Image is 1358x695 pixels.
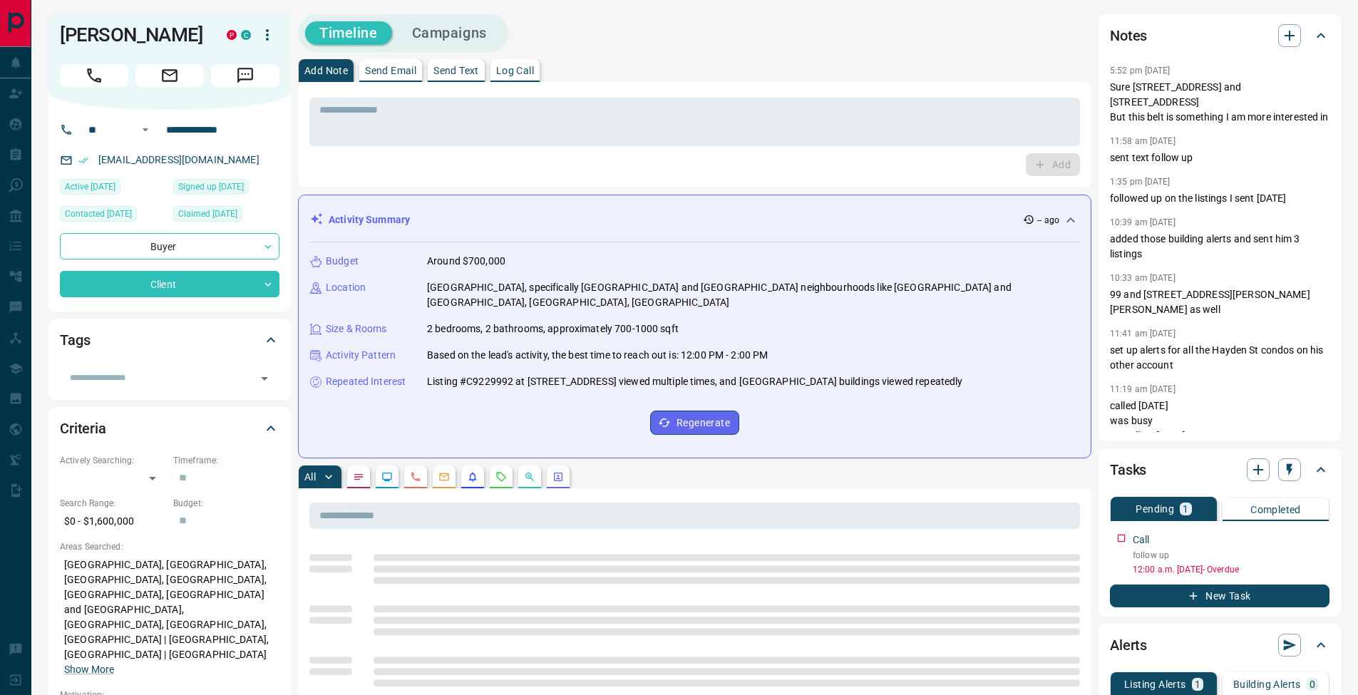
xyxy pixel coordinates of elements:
[1233,679,1301,689] p: Building Alerts
[65,180,115,194] span: Active [DATE]
[227,30,237,40] div: property.ca
[495,471,507,483] svg: Requests
[427,374,962,389] p: Listing #C9229992 at [STREET_ADDRESS] viewed multiple times, and [GEOGRAPHIC_DATA] buildings view...
[1110,585,1329,607] button: New Task
[1110,634,1147,657] h2: Alerts
[433,66,479,76] p: Send Text
[65,207,132,221] span: Contacted [DATE]
[173,454,279,467] p: Timeframe:
[427,254,505,269] p: Around $700,000
[1110,80,1329,125] p: Sure [STREET_ADDRESS] and [STREET_ADDRESS] But this belt is something I am more interested in
[427,280,1079,310] p: [GEOGRAPHIC_DATA], specifically [GEOGRAPHIC_DATA] and [GEOGRAPHIC_DATA] neighbourhoods like [GEOG...
[304,472,316,482] p: All
[1110,217,1176,227] p: 10:39 am [DATE]
[60,510,166,533] p: $0 - $1,600,000
[552,471,564,483] svg: Agent Actions
[60,540,279,553] p: Areas Searched:
[1133,532,1150,547] p: Call
[365,66,416,76] p: Send Email
[1195,679,1200,689] p: 1
[326,321,387,336] p: Size & Rooms
[1124,679,1186,689] p: Listing Alerts
[211,64,279,87] span: Message
[1110,177,1171,187] p: 1:35 pm [DATE]
[305,21,392,45] button: Timeline
[524,471,535,483] svg: Opportunities
[254,369,274,388] button: Open
[60,179,166,199] div: Wed Sep 17 2025
[1110,453,1329,487] div: Tasks
[60,553,279,681] p: [GEOGRAPHIC_DATA], [GEOGRAPHIC_DATA], [GEOGRAPHIC_DATA], [GEOGRAPHIC_DATA], [GEOGRAPHIC_DATA], [G...
[326,348,396,363] p: Activity Pattern
[135,64,204,87] span: Email
[78,155,88,165] svg: Email Verified
[1110,329,1176,339] p: 11:41 am [DATE]
[60,24,205,46] h1: [PERSON_NAME]
[1310,679,1315,689] p: 0
[650,411,739,435] button: Regenerate
[326,254,359,269] p: Budget
[137,121,154,138] button: Open
[1037,214,1059,227] p: -- ago
[1110,191,1329,206] p: followed up on the listings I sent [DATE]
[1110,24,1147,47] h2: Notes
[1110,273,1176,283] p: 10:33 am [DATE]
[60,497,166,510] p: Search Range:
[178,180,244,194] span: Signed up [DATE]
[467,471,478,483] svg: Listing Alerts
[173,206,279,226] div: Sat Mar 25 2023
[1110,232,1329,262] p: added those building alerts and sent him 3 listings
[1110,458,1146,481] h2: Tasks
[1183,504,1188,514] p: 1
[398,21,501,45] button: Campaigns
[410,471,421,483] svg: Calls
[1110,19,1329,53] div: Notes
[1110,384,1176,394] p: 11:19 am [DATE]
[178,207,237,221] span: Claimed [DATE]
[1110,398,1329,443] p: called [DATE] was busy try calling [DATE]
[1250,505,1301,515] p: Completed
[310,207,1079,233] div: Activity Summary-- ago
[241,30,251,40] div: condos.ca
[1110,343,1329,373] p: set up alerts for all the Hayden St condos on his other account
[1110,628,1329,662] div: Alerts
[1110,287,1329,317] p: 99 and [STREET_ADDRESS][PERSON_NAME] [PERSON_NAME] as well
[496,66,534,76] p: Log Call
[353,471,364,483] svg: Notes
[98,154,259,165] a: [EMAIL_ADDRESS][DOMAIN_NAME]
[1136,504,1174,514] p: Pending
[438,471,450,483] svg: Emails
[1110,136,1176,146] p: 11:58 am [DATE]
[381,471,393,483] svg: Lead Browsing Activity
[329,212,410,227] p: Activity Summary
[60,233,279,259] div: Buyer
[60,417,106,440] h2: Criteria
[173,179,279,199] div: Sat Mar 25 2023
[64,662,114,677] button: Show More
[326,374,406,389] p: Repeated Interest
[326,280,366,295] p: Location
[1110,150,1329,165] p: sent text follow up
[427,348,768,363] p: Based on the lead's activity, the best time to reach out is: 12:00 PM - 2:00 PM
[1110,66,1171,76] p: 5:52 pm [DATE]
[60,454,166,467] p: Actively Searching:
[427,321,679,336] p: 2 bedrooms, 2 bathrooms, approximately 700-1000 sqft
[60,271,279,297] div: Client
[60,329,90,351] h2: Tags
[173,497,279,510] p: Budget:
[60,206,166,226] div: Mon Jul 21 2025
[60,64,128,87] span: Call
[1133,549,1329,562] p: follow up
[60,411,279,446] div: Criteria
[304,66,348,76] p: Add Note
[1133,563,1329,576] p: 12:00 a.m. [DATE] - Overdue
[60,323,279,357] div: Tags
